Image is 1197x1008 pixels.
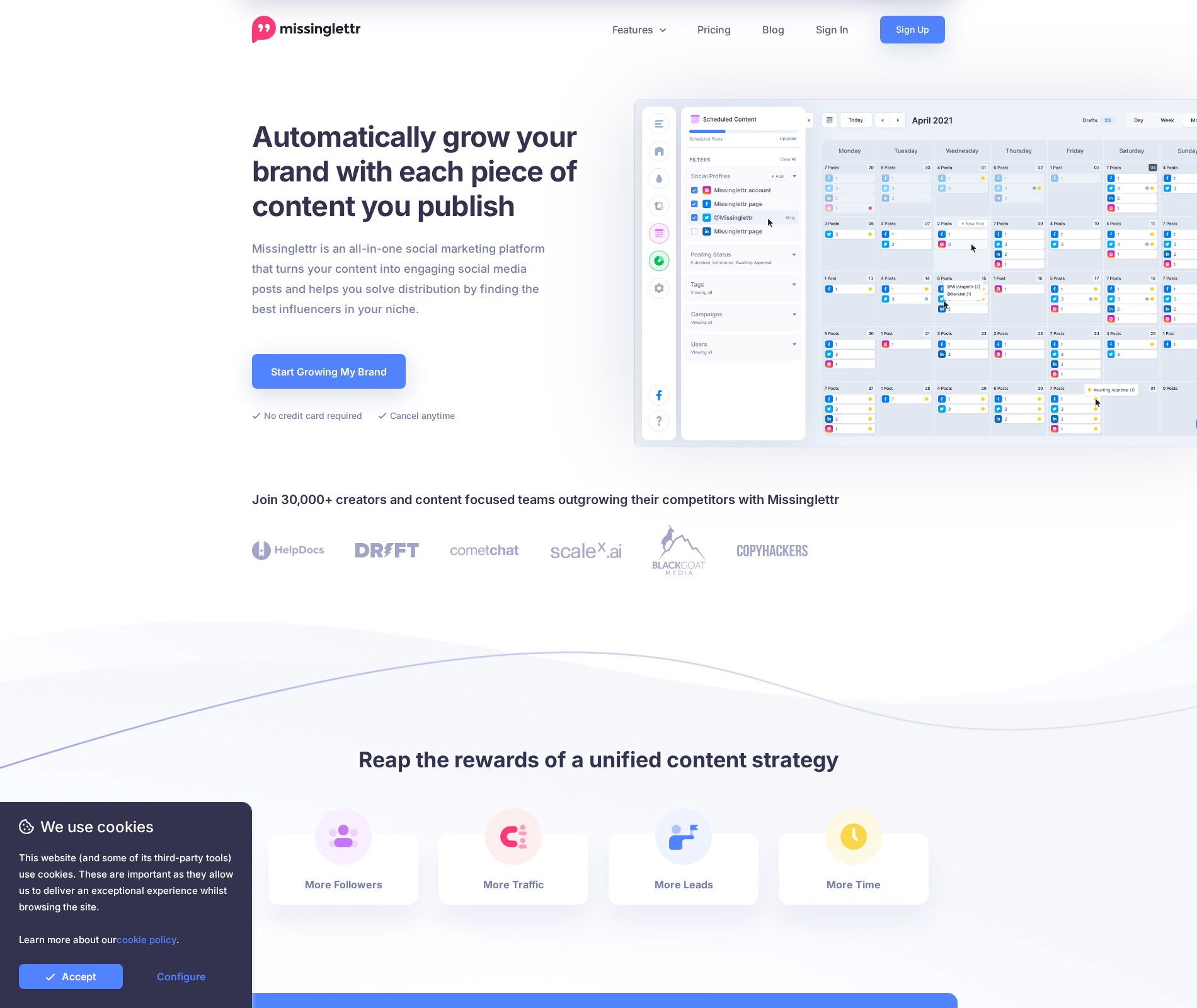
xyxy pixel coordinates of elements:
[19,964,123,989] a: Accept
[117,934,176,946] a: cookie policy
[827,877,881,892] b: More Time
[597,16,682,43] a: Features
[747,16,800,43] a: Blog
[655,877,713,892] b: More Leads
[129,964,233,989] a: Configure
[682,16,747,43] a: Pricing
[252,490,945,510] h4: Join 30,000+ creators and content focused teams outgrowing their competitors with Missinglettr
[252,408,362,423] li: No credit card required
[800,16,864,43] a: Sign In
[378,408,455,423] li: Cancel anytime
[252,239,546,319] p: Missinglettr is an all-in-one social marketing platform that turns your content into engaging soc...
[19,850,233,948] span: This website (and some of its third-party tools) use cookies. These are important as they allow u...
[305,877,382,892] b: More Followers
[252,16,361,43] a: Home
[252,354,406,389] a: Start Growing My Brand
[880,16,945,43] a: Sign Up
[483,877,544,892] b: More Traffic
[19,816,233,838] span: We use cookies
[252,745,945,774] h2: Reap the rewards of a unified content strategy
[252,119,608,223] h1: Automatically grow your brand with each piece of content you publish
